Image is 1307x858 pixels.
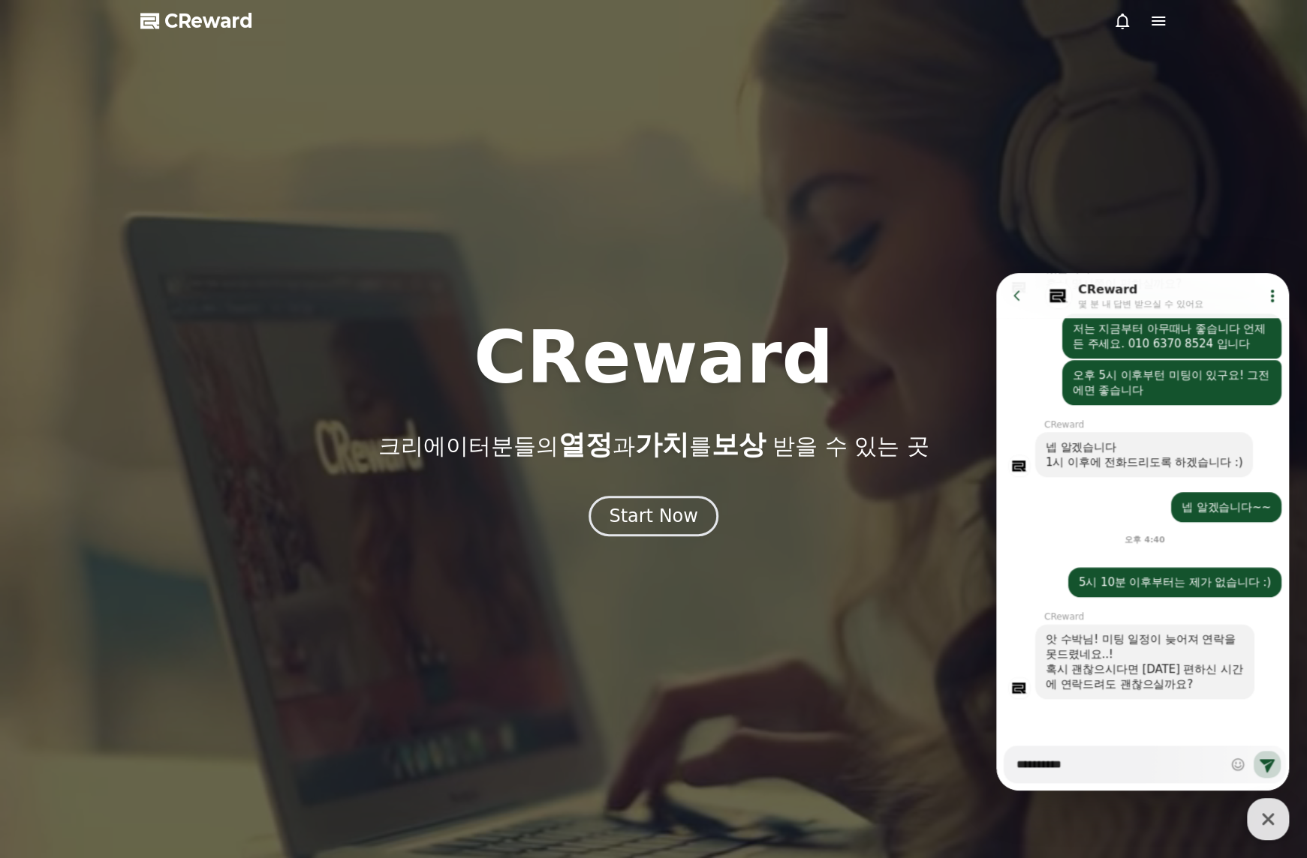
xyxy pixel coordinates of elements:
iframe: Channel chat [996,273,1289,790]
a: Start Now [589,511,718,525]
p: 크리에이터분들의 과 를 받을 수 있는 곳 [378,430,929,460]
span: 보상 [711,429,765,460]
div: Start Now [609,504,698,528]
a: CReward [140,9,253,33]
span: CReward [164,9,253,33]
span: 열정 [558,429,612,460]
span: 가치 [634,429,688,460]
h1: CReward [474,322,833,394]
button: Start Now [589,496,718,536]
